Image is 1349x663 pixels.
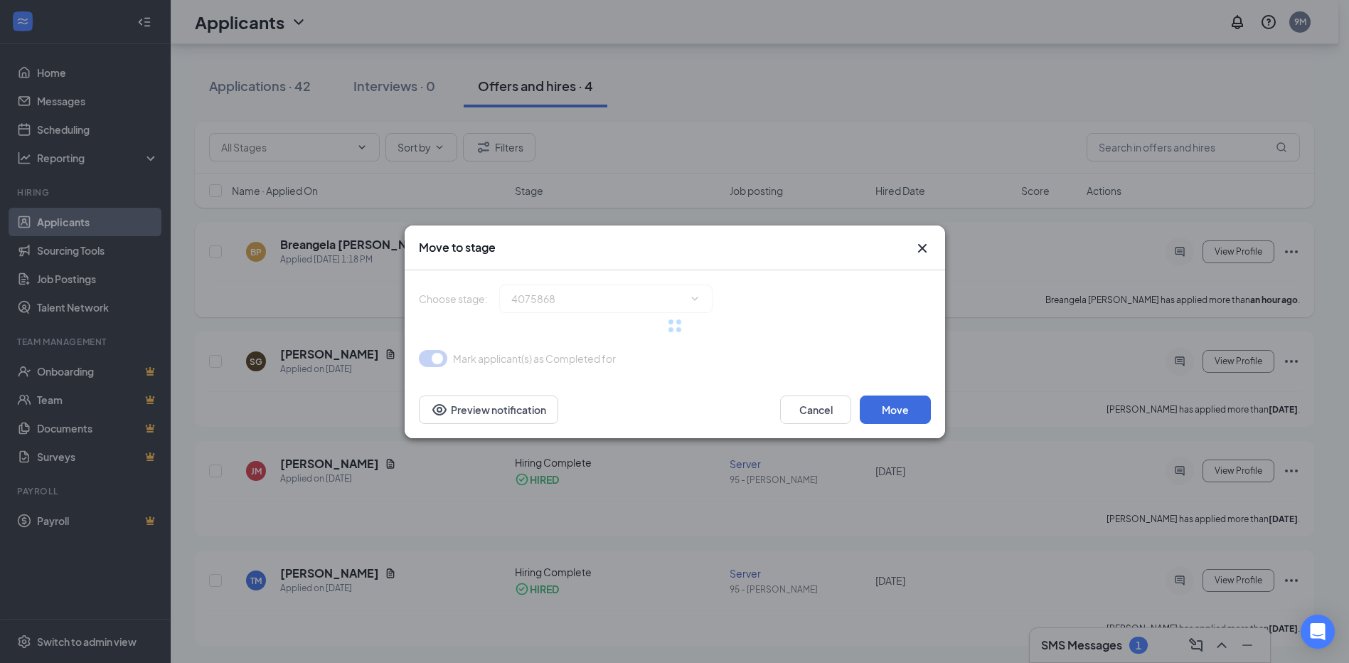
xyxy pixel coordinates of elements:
[1301,615,1335,649] div: Open Intercom Messenger
[419,396,558,424] button: Preview notificationEye
[860,396,931,424] button: Move
[431,401,448,418] svg: Eye
[419,240,496,255] h3: Move to stage
[914,240,931,257] svg: Cross
[780,396,851,424] button: Cancel
[914,240,931,257] button: Close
